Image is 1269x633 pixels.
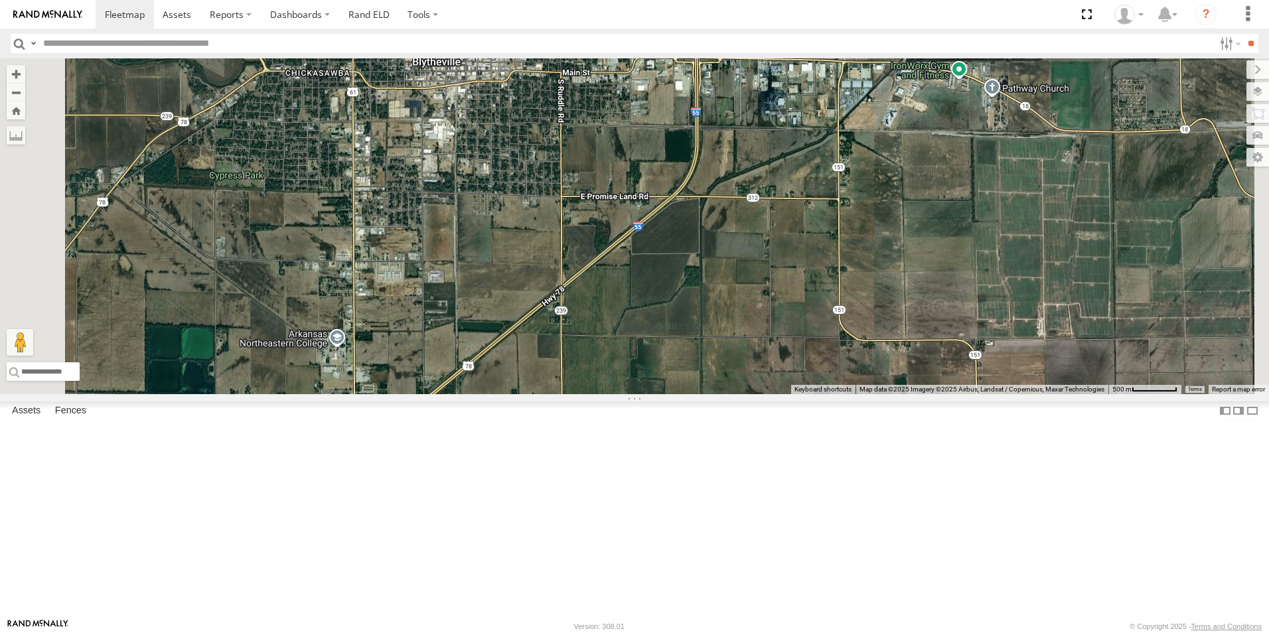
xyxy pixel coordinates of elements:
[7,329,33,356] button: Drag Pegman onto the map to open Street View
[1191,622,1262,630] a: Terms and Conditions
[7,65,25,83] button: Zoom in
[1219,401,1232,421] label: Dock Summary Table to the Left
[1130,622,1262,630] div: © Copyright 2025 -
[1212,386,1265,393] a: Report a map error
[1215,34,1243,53] label: Search Filter Options
[1246,401,1259,421] label: Hide Summary Table
[5,401,47,420] label: Assets
[1246,148,1269,167] label: Map Settings
[1188,387,1202,392] a: Terms (opens in new tab)
[1110,5,1148,25] div: Craig King
[7,83,25,102] button: Zoom out
[7,620,68,633] a: Visit our Website
[794,385,852,394] button: Keyboard shortcuts
[1232,401,1245,421] label: Dock Summary Table to the Right
[13,10,82,19] img: rand-logo.svg
[7,102,25,119] button: Zoom Home
[1108,385,1181,394] button: Map Scale: 500 m per 65 pixels
[28,34,38,53] label: Search Query
[574,622,625,630] div: Version: 308.01
[859,386,1104,393] span: Map data ©2025 Imagery ©2025 Airbus, Landsat / Copernicus, Maxar Technologies
[1195,4,1217,25] i: ?
[7,126,25,145] label: Measure
[48,401,93,420] label: Fences
[1112,386,1132,393] span: 500 m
